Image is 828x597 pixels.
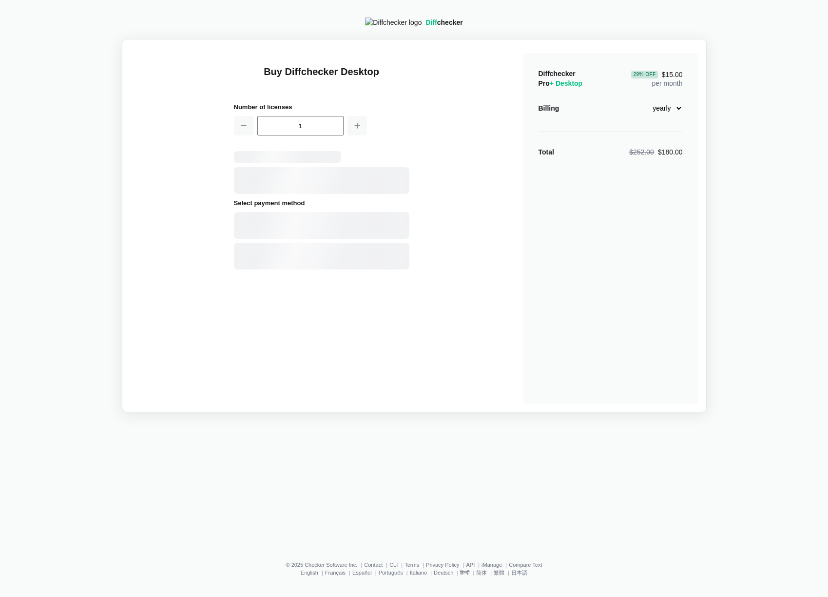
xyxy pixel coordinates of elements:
a: CLI [389,562,398,568]
h2: Number of licenses [234,102,409,112]
div: per month [631,69,682,88]
a: 日本語 [511,570,527,576]
span: + Desktop [550,79,582,87]
span: $15.00 [631,71,682,78]
h1: Buy Diffchecker Desktop [234,65,409,90]
a: Terms [404,562,419,568]
a: Italiano [410,570,427,576]
span: Diffchecker [539,70,576,77]
span: $252.00 [629,148,654,156]
a: Deutsch [434,570,453,576]
a: Contact [364,562,383,568]
div: $180.00 [629,147,682,157]
div: 29 % Off [631,71,657,78]
strong: Total [539,148,554,156]
span: Pro [539,79,583,87]
div: Billing [539,103,559,113]
a: iManage [481,562,502,568]
a: 繁體 [494,570,504,576]
a: Español [352,570,372,576]
img: Diffchecker logo [365,18,422,27]
span: Diff [425,19,437,26]
a: 简体 [476,570,487,576]
h2: Select payment method [234,198,409,208]
a: Privacy Policy [426,562,459,568]
a: API [466,562,475,568]
a: Diffchecker logoDiffchecker [365,19,462,26]
div: checker [425,18,462,27]
a: English [301,570,318,576]
a: Compare Text [509,562,542,568]
input: 1 [257,116,344,135]
a: Português [379,570,403,576]
a: हिन्दी [460,570,469,576]
li: © 2025 Checker Software Inc. [286,562,364,568]
a: Français [325,570,346,576]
